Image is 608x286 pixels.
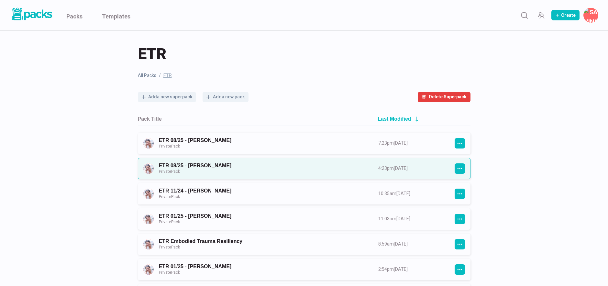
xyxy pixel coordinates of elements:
span: ETR [163,72,172,79]
h2: Last Modified [378,116,411,122]
a: Packs logo [10,6,53,24]
button: Delete Superpack [418,92,470,102]
a: All Packs [138,72,156,79]
button: Savina Tilmann [583,8,598,23]
button: Adda new pack [203,92,249,102]
h2: Pack Title [138,116,162,122]
span: ETR [138,44,166,64]
span: / [159,72,161,79]
button: Adda new superpack [138,92,196,102]
button: Search [518,9,531,22]
button: Manage Team Invites [535,9,547,22]
button: Create Pack [551,10,580,20]
img: Packs logo [10,6,53,22]
nav: breadcrumb [138,72,470,79]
